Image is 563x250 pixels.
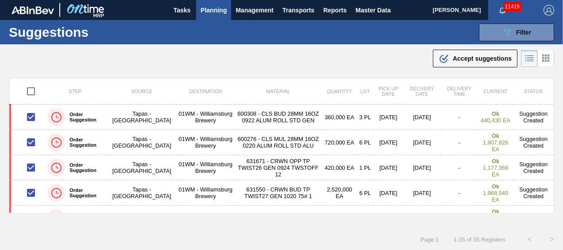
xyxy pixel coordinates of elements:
[234,130,322,155] td: 600276 - CLS MUL 28MM 16OZ 0220 ALUM ROLL STD ALU
[107,206,177,231] td: Tapas - [GEOGRAPHIC_DATA]
[420,236,439,243] span: Page : 1
[452,236,505,243] span: 1 - 35 of 35 Registers
[513,105,554,130] td: Suggestion Created
[374,155,403,180] td: [DATE]
[492,158,499,164] strong: Ok
[327,89,352,94] span: Quantity
[355,5,390,16] span: Master Data
[69,89,81,94] span: Step
[322,155,356,180] td: 420,000 EA
[481,117,510,124] span: 440,430 EA
[234,105,322,130] td: 600308 - CLS BUD 28MM 16OZ 0922 ALUM ROLL STD GEN
[374,206,403,231] td: [DATE]
[441,206,478,231] td: -
[357,105,374,130] td: 3 PL
[513,155,554,180] td: Suggestion Created
[492,133,499,139] strong: Ok
[453,55,512,62] span: Accept suggestions
[441,155,478,180] td: -
[322,206,356,231] td: 840,000 EA
[441,180,478,206] td: -
[234,155,322,180] td: 631671 - CRWN OPP TP TWIST26 GEN 0924 TWSTOFF 12
[403,180,441,206] td: [DATE]
[189,89,222,94] span: Destination
[403,130,441,155] td: [DATE]
[483,164,508,178] span: 1,177,369 EA
[357,155,374,180] td: 1 PL
[410,86,434,97] span: Delivery Date
[374,180,403,206] td: [DATE]
[9,130,554,155] a: Order SuggestionTapas - [GEOGRAPHIC_DATA]01WM - Williamsburg Brewery600276 - CLS MUL 28MM 16OZ 02...
[172,5,192,16] span: Tasks
[378,86,398,97] span: Pick up Date
[65,112,103,122] label: Order Suggestion
[322,105,356,130] td: 360,000 EA
[488,4,517,16] button: Notifications
[234,206,322,231] td: 631693 - CRWN PBT TP TWIST26 GEN 0225 1458
[235,5,274,16] span: Management
[503,2,521,12] span: 11416
[65,187,103,198] label: Order Suggestion
[12,6,54,14] img: TNhmsLtSVTkK8tSr43FrP2fwEKptu5GPRR3wAAAABJRU5ErkJggg==
[524,89,543,94] span: Status
[403,206,441,231] td: [DATE]
[177,105,234,130] td: 01WM - Williamsburg Brewery
[201,5,227,16] span: Planning
[107,130,177,155] td: Tapas - [GEOGRAPHIC_DATA]
[107,155,177,180] td: Tapas - [GEOGRAPHIC_DATA]
[266,89,290,94] span: Material
[357,206,374,231] td: 2 PL
[9,155,554,180] a: Order SuggestionTapas - [GEOGRAPHIC_DATA]01WM - Williamsburg Brewery631671 - CRWN OPP TP TWIST26 ...
[479,23,554,41] button: Filter
[9,27,166,37] h1: Suggestions
[513,130,554,155] td: Suggestion Created
[492,110,499,117] strong: Ok
[131,89,152,94] span: Source
[323,5,347,16] span: Reports
[177,130,234,155] td: 01WM - Williamsburg Brewery
[357,130,374,155] td: 6 PL
[65,137,103,148] label: Order Suggestion
[65,162,103,173] label: Order Suggestion
[374,130,403,155] td: [DATE]
[492,183,499,190] strong: Ok
[177,180,234,206] td: 01WM - Williamsburg Brewery
[9,180,554,206] a: Order SuggestionTapas - [GEOGRAPHIC_DATA]01WM - Williamsburg Brewery631550 - CRWN BUD TP TWIST27 ...
[513,180,554,206] td: Suggestion Created
[441,105,478,130] td: -
[282,5,314,16] span: Transports
[403,155,441,180] td: [DATE]
[107,180,177,206] td: Tapas - [GEOGRAPHIC_DATA]
[483,190,508,203] span: 1,968,540 EA
[403,105,441,130] td: [DATE]
[107,105,177,130] td: Tapas - [GEOGRAPHIC_DATA]
[374,105,403,130] td: [DATE]
[322,180,356,206] td: 2,520,000 EA
[544,5,554,16] img: Logout
[9,105,554,130] a: Order SuggestionTapas - [GEOGRAPHIC_DATA]01WM - Williamsburg Brewery600308 - CLS BUD 28MM 16OZ 09...
[177,206,234,231] td: 01WM - Williamsburg Brewery
[447,86,471,97] span: Delivery Time
[483,139,508,152] span: 1,907,826 EA
[9,206,554,231] a: Order SuggestionTapas - [GEOGRAPHIC_DATA]01WM - Williamsburg Brewery631693 - CRWN PBT TP TWIST26 ...
[177,155,234,180] td: 01WM - Williamsburg Brewery
[483,89,508,94] span: Current
[234,180,322,206] td: 631550 - CRWN BUD TP TWIST27 GEN 1020 75# 1
[360,89,370,94] span: Lot
[322,130,356,155] td: 720,000 EA
[357,180,374,206] td: 6 PL
[441,130,478,155] td: -
[433,50,517,67] button: Accept suggestions
[538,50,554,67] div: Card Vision
[516,29,531,36] span: Filter
[521,50,538,67] div: List Vision
[492,208,499,215] strong: Ok
[513,206,554,231] td: Suggestion Created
